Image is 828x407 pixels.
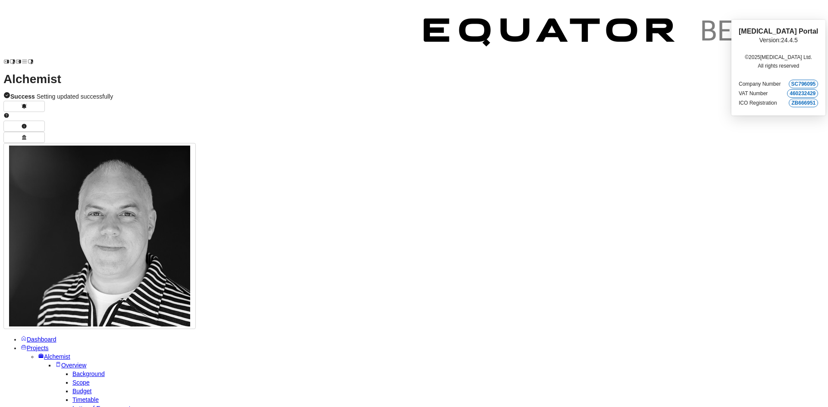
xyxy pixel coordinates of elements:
[739,99,818,107] li: ICO Registration
[787,89,818,98] div: 460232429
[739,62,818,70] li: All rights reserved
[739,28,818,35] strong: [MEDICAL_DATA] Portal
[10,93,113,100] span: Setting updated successfully
[789,99,818,107] div: ZB666951
[27,336,56,343] span: Dashboard
[739,80,818,88] li: Company Number
[72,370,105,377] a: Background
[34,3,409,65] img: Customer Logo
[21,345,49,351] a: Projects
[72,379,90,386] a: Scope
[21,336,56,343] a: Dashboard
[10,93,35,100] strong: Success
[3,75,825,84] h1: Alchemist
[38,353,70,360] a: Alchemist
[27,345,49,351] span: Projects
[72,388,91,395] a: Budget
[739,36,818,44] li: Version: 24.4.5
[9,146,190,326] img: Profile Icon
[789,80,819,88] div: SC796095
[739,53,818,62] li: © 2025 [MEDICAL_DATA] Ltd.
[72,396,99,403] a: Timetable
[409,3,784,65] img: Customer Logo
[55,362,86,369] a: Overview
[61,362,86,369] span: Overview
[739,89,818,98] li: VAT Number
[44,353,70,360] span: Alchemist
